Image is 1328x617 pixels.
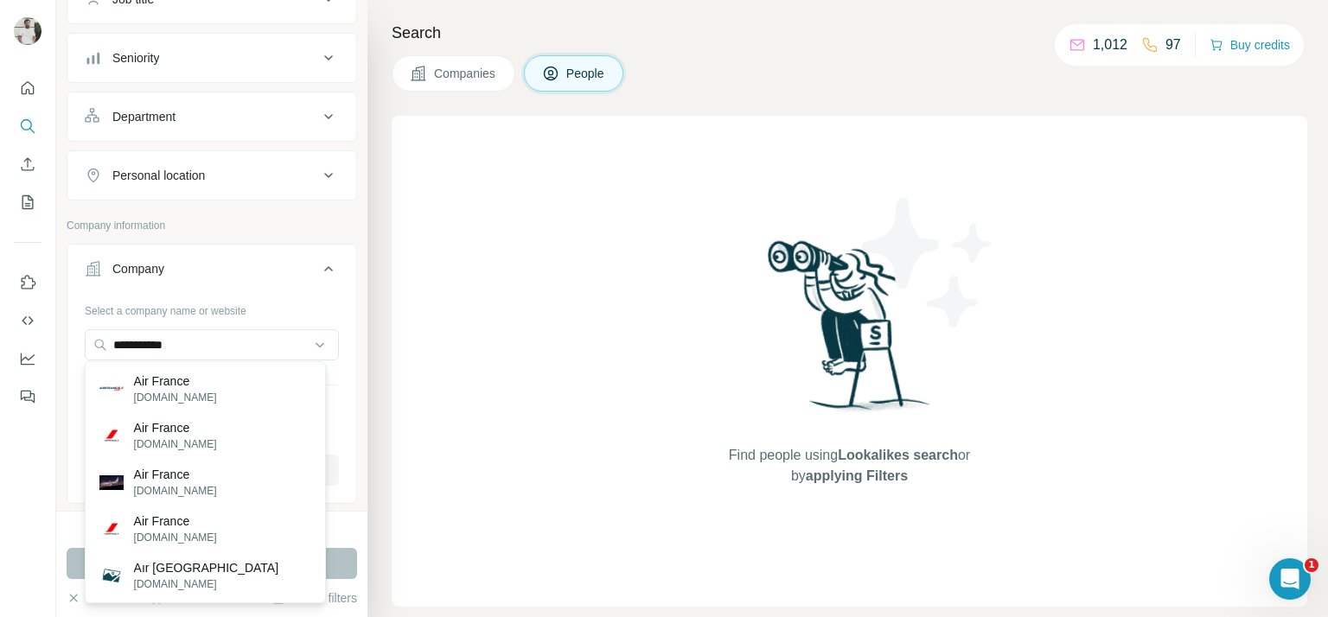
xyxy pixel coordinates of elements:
[134,372,217,390] p: Air France
[112,49,159,67] div: Seniority
[112,167,205,184] div: Personal location
[850,185,1006,340] img: Surfe Illustration - Stars
[14,187,41,218] button: My lists
[14,17,41,45] img: Avatar
[99,517,124,541] img: Air France
[838,448,958,462] span: Lookalikes search
[14,305,41,336] button: Use Surfe API
[434,65,497,82] span: Companies
[134,512,217,530] p: Air France
[134,559,279,576] p: Aır [GEOGRAPHIC_DATA]
[99,423,124,448] img: Air France
[134,436,217,452] p: [DOMAIN_NAME]
[806,468,908,483] span: applying Filters
[134,483,217,499] p: [DOMAIN_NAME]
[14,381,41,412] button: Feedback
[112,260,164,277] div: Company
[1305,558,1318,572] span: 1
[1165,35,1181,55] p: 97
[566,65,606,82] span: People
[1210,33,1290,57] button: Buy credits
[99,563,124,588] img: Aır France
[134,576,279,592] p: [DOMAIN_NAME]
[1269,558,1311,600] iframe: Intercom live chat
[67,218,357,233] p: Company information
[134,419,217,436] p: Air France
[14,267,41,298] button: Use Surfe on LinkedIn
[1093,35,1127,55] p: 1,012
[134,530,217,545] p: [DOMAIN_NAME]
[14,343,41,374] button: Dashboard
[99,377,124,401] img: Air France
[67,248,356,296] button: Company
[14,149,41,180] button: Enrich CSV
[112,108,176,125] div: Department
[134,390,217,405] p: [DOMAIN_NAME]
[67,37,356,79] button: Seniority
[760,236,940,429] img: Surfe Illustration - Woman searching with binoculars
[392,21,1307,45] h4: Search
[711,445,987,487] span: Find people using or by
[67,155,356,196] button: Personal location
[85,296,339,319] div: Select a company name or website
[67,96,356,137] button: Department
[99,475,124,490] img: Air France
[14,73,41,104] button: Quick start
[134,466,217,483] p: Air France
[14,111,41,142] button: Search
[67,589,116,607] button: Clear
